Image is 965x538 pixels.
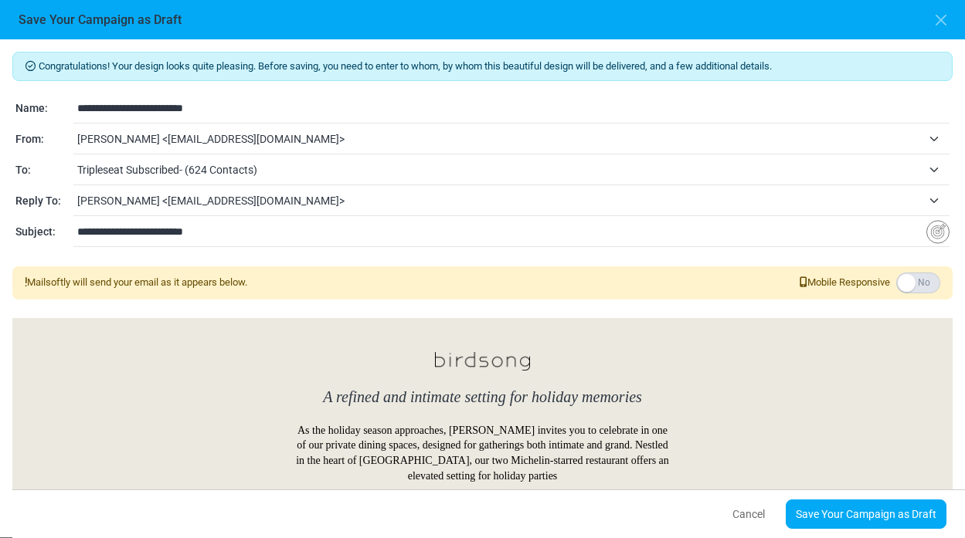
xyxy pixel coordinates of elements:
span: Zoee Wong <zwong@birdsongsf.com> [77,187,950,215]
div: Reply To: [15,193,73,209]
div: Mailsoftly will send your email as it appears below. [25,275,247,290]
span: Mobile Responsive [800,275,890,290]
div: Congratulations! Your design looks quite pleasing. Before saving, you need to enter to whom, by w... [12,52,953,81]
div: Name: [15,100,73,117]
div: Subject: [15,224,73,240]
a: Save Your Campaign as Draft [786,499,946,529]
span: Tripleseat Subscribed- (624 Contacts) [77,161,922,179]
span: Birdsong <contact@birdsongsf.com> [77,130,922,148]
span: Birdsong <contact@birdsongsf.com> [77,125,950,153]
em: A refined and intimate setting for holiday memories [323,388,642,405]
p: As the holiday season approaches, [PERSON_NAME] invites you to celebrate in one of our private di... [294,423,672,483]
span: Tripleseat Subscribed- (624 Contacts) [77,156,950,184]
div: From: [15,131,73,147]
button: Cancel [719,498,778,530]
span: Zoee Wong <zwong@birdsongsf.com> [77,191,922,210]
h6: Save Your Campaign as Draft [19,12,182,27]
img: Insert Variable [926,220,950,244]
div: To: [15,162,73,178]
